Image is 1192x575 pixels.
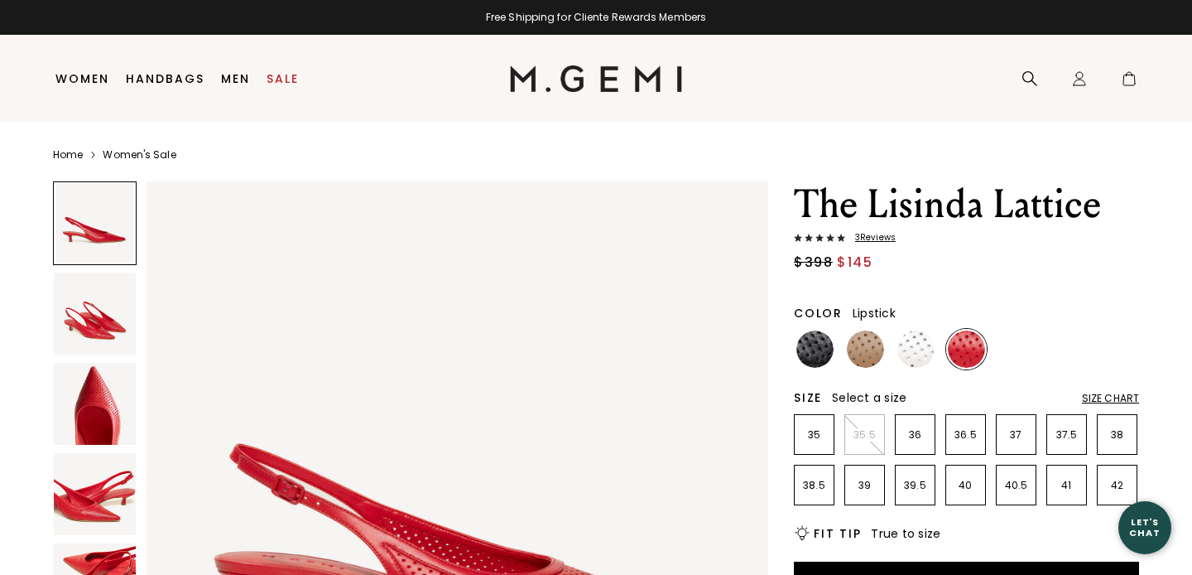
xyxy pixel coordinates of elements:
[946,428,985,442] p: 36.5
[795,428,834,442] p: 35
[871,525,940,542] span: True to size
[896,428,935,442] p: 36
[103,148,175,162] a: Women's Sale
[853,305,896,321] span: Lipstick
[794,307,843,320] h2: Color
[221,72,250,85] a: Men
[845,479,884,492] p: 39
[1098,479,1137,492] p: 42
[1047,479,1086,492] p: 41
[832,389,906,406] span: Select a size
[54,363,136,445] img: The Lisinda Lattice
[997,428,1036,442] p: 37
[796,331,834,368] img: Black
[126,72,204,85] a: Handbags
[54,453,136,535] img: The Lisinda Lattice
[845,233,896,243] span: 3 Review s
[794,391,822,404] h2: Size
[997,479,1036,492] p: 40.5
[510,65,683,92] img: M.Gemi
[794,181,1139,228] h1: The Lisinda Lattice
[1047,428,1086,442] p: 37.5
[1118,517,1171,538] div: Let's Chat
[794,253,833,273] span: $398
[814,527,861,540] h2: Fit Tip
[794,233,1139,246] a: 3Reviews
[1098,428,1137,442] p: 38
[845,428,884,442] p: 35.5
[948,331,985,368] img: Lipstick
[53,148,83,162] a: Home
[837,253,872,273] span: $145
[1082,392,1139,405] div: Size Chart
[847,331,884,368] img: Light Tan
[897,331,935,368] img: Ivory
[54,273,136,355] img: The Lisinda Lattice
[946,479,985,492] p: 40
[267,72,299,85] a: Sale
[55,72,109,85] a: Women
[795,479,834,492] p: 38.5
[896,479,935,492] p: 39.5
